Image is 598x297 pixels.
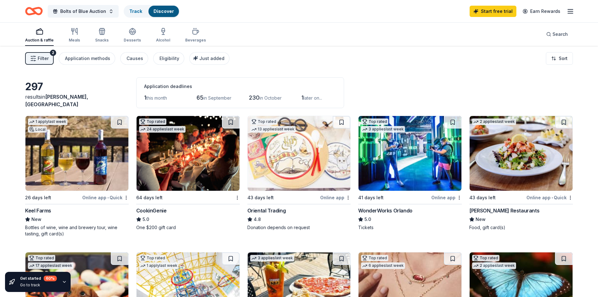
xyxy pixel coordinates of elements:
[546,52,573,65] button: Sort
[25,80,129,93] div: 297
[136,224,240,231] div: One $200 gift card
[189,52,229,65] button: Just added
[25,207,51,214] div: Keel Farms
[470,6,516,17] a: Start free trial
[69,38,80,43] div: Meals
[541,28,573,41] button: Search
[120,52,148,65] button: Causes
[124,5,180,18] button: TrackDiscover
[139,126,186,133] div: 24 applies last week
[470,116,573,191] img: Image for Cameron Mitchell Restaurants
[248,116,351,191] img: Image for Oriental Trading
[469,194,496,201] div: 43 days left
[136,207,167,214] div: CookinGenie
[144,94,146,101] span: 1
[247,194,274,201] div: 43 days left
[358,116,461,191] img: Image for WonderWorks Orlando
[25,224,129,237] div: Bottles of wine, wine and brewery tour, wine tasting, gift card(s)
[247,116,351,231] a: Image for Oriental TradingTop rated13 applieslast week43 days leftOnline appOriental Trading4.8Do...
[185,25,206,46] button: Beverages
[358,194,384,201] div: 41 days left
[247,224,351,231] div: Donation depends on request
[129,8,142,14] a: Track
[476,216,486,223] span: New
[28,126,47,133] div: Local
[361,118,388,125] div: Top rated
[44,276,57,281] div: 60 %
[247,207,286,214] div: Oriental Trading
[472,255,499,261] div: Top rated
[153,52,184,65] button: Eligibility
[124,38,141,43] div: Desserts
[69,25,80,46] button: Meals
[364,216,371,223] span: 5.0
[95,25,109,46] button: Snacks
[25,94,88,107] span: [PERSON_NAME], [GEOGRAPHIC_DATA]
[156,38,170,43] div: Alcohol
[124,25,141,46] button: Desserts
[139,262,179,269] div: 1 apply last week
[250,118,277,125] div: Top rated
[31,216,41,223] span: New
[199,56,224,61] span: Just added
[59,52,115,65] button: Application methods
[361,126,405,133] div: 3 applies last week
[48,5,119,18] button: Bolts of Blue Auction
[472,262,516,269] div: 2 applies last week
[552,195,553,200] span: •
[82,194,129,201] div: Online app Quick
[249,94,260,101] span: 230
[304,95,322,101] span: later on...
[25,4,43,19] a: Home
[358,224,462,231] div: Tickets
[559,55,568,62] span: Sort
[25,116,129,237] a: Image for Keel Farms1 applylast weekLocal26 days leftOnline app•QuickKeel FarmsNewBottles of wine...
[144,83,336,90] div: Application deadlines
[65,55,110,62] div: Application methods
[361,262,405,269] div: 6 applies last week
[185,38,206,43] div: Beverages
[552,30,568,38] span: Search
[25,52,54,65] button: Filter2
[50,50,56,56] div: 2
[143,216,149,223] span: 5.0
[25,38,54,43] div: Auction & raffle
[28,262,73,269] div: 17 applies last week
[107,195,109,200] span: •
[25,25,54,46] button: Auction & raffle
[254,216,261,223] span: 4.8
[95,38,109,43] div: Snacks
[519,6,564,17] a: Earn Rewards
[25,94,88,107] span: in
[469,207,539,214] div: [PERSON_NAME] Restaurants
[127,55,143,62] div: Causes
[472,118,516,125] div: 2 applies last week
[60,8,106,15] span: Bolts of Blue Auction
[301,94,304,101] span: 1
[320,194,351,201] div: Online app
[25,116,128,191] img: Image for Keel Farms
[526,194,573,201] div: Online app Quick
[25,93,129,108] div: results
[139,118,166,125] div: Top rated
[137,116,240,191] img: Image for CookinGenie
[469,224,573,231] div: Food, gift card(s)
[20,283,57,288] div: Go to track
[28,255,55,261] div: Top rated
[203,95,231,101] span: in September
[136,194,163,201] div: 64 days left
[25,194,51,201] div: 26 days left
[156,25,170,46] button: Alcohol
[431,194,462,201] div: Online app
[20,276,57,281] div: Get started
[250,255,294,261] div: 3 applies last week
[260,95,282,101] span: in October
[250,126,296,133] div: 13 applies last week
[358,207,412,214] div: WonderWorks Orlando
[146,95,167,101] span: this month
[358,116,462,231] a: Image for WonderWorks OrlandoTop rated3 applieslast week41 days leftOnline appWonderWorks Orlando...
[469,116,573,231] a: Image for Cameron Mitchell Restaurants2 applieslast week43 days leftOnline app•Quick[PERSON_NAME]...
[154,8,174,14] a: Discover
[38,55,49,62] span: Filter
[159,55,179,62] div: Eligibility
